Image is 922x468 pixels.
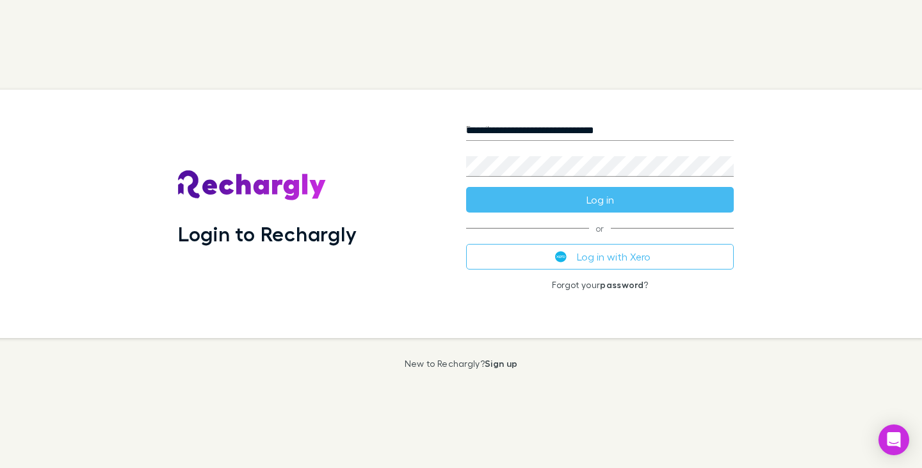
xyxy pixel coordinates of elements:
a: Sign up [485,358,517,369]
img: Rechargly's Logo [178,170,327,201]
p: New to Rechargly? [405,359,518,369]
div: Open Intercom Messenger [878,424,909,455]
span: or [466,228,734,229]
button: Log in with Xero [466,244,734,270]
button: Log in [466,187,734,213]
img: Xero's logo [555,251,567,262]
p: Forgot your ? [466,280,734,290]
a: password [600,279,643,290]
h1: Login to Rechargly [178,222,357,246]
